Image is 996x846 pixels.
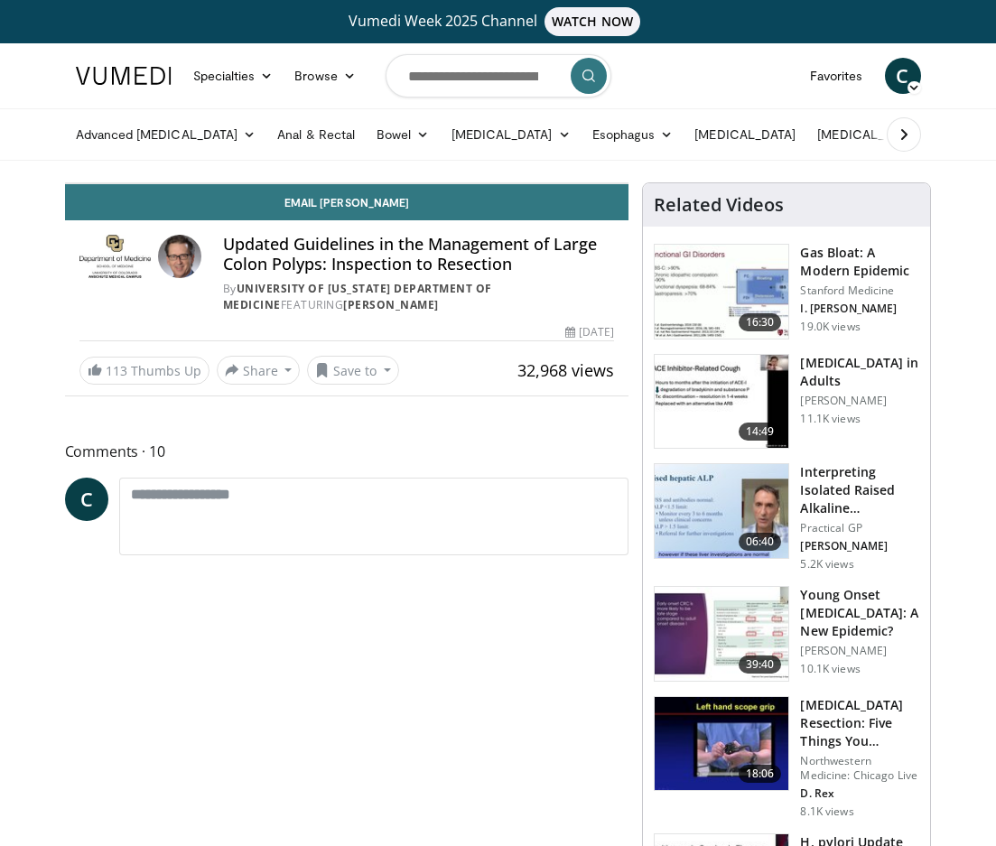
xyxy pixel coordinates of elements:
[182,58,284,94] a: Specialties
[800,754,919,783] p: Northwestern Medicine: Chicago Live
[65,440,629,463] span: Comments 10
[545,7,640,36] span: WATCH NOW
[800,557,853,572] p: 5.2K views
[565,324,614,340] div: [DATE]
[223,235,615,274] h4: Updated Guidelines in the Management of Large Colon Polyps: Inspection to Resection
[655,245,788,339] img: 480ec31d-e3c1-475b-8289-0a0659db689a.150x105_q85_crop-smart_upscale.jpg
[366,116,440,153] a: Bowel
[65,116,267,153] a: Advanced [MEDICAL_DATA]
[655,464,788,558] img: 6a4ee52d-0f16-480d-a1b4-8187386ea2ed.150x105_q85_crop-smart_upscale.jpg
[799,58,874,94] a: Favorites
[885,58,921,94] a: C
[79,235,151,278] img: University of Colorado Department of Medicine
[65,478,108,521] a: C
[800,354,919,390] h3: [MEDICAL_DATA] in Adults
[217,356,301,385] button: Share
[65,184,629,220] a: Email [PERSON_NAME]
[800,786,919,801] p: D. Rex
[800,539,919,553] p: [PERSON_NAME]
[800,394,919,408] p: [PERSON_NAME]
[582,116,684,153] a: Esophagus
[800,586,919,640] h3: Young Onset [MEDICAL_DATA]: A New Epidemic?
[654,463,919,572] a: 06:40 Interpreting Isolated Raised Alkaline Phosphatase Practical GP [PERSON_NAME] 5.2K views
[800,521,919,535] p: Practical GP
[739,533,782,551] span: 06:40
[806,116,947,153] a: [MEDICAL_DATA]
[800,696,919,750] h3: [MEDICAL_DATA] Resection: Five Things You Probably Are Not Doing but Should
[386,54,611,98] input: Search topics, interventions
[739,313,782,331] span: 16:30
[800,463,919,517] h3: Interpreting Isolated Raised Alkaline Phosphatase
[800,320,860,334] p: 19.0K views
[654,194,784,216] h4: Related Videos
[343,297,439,312] a: [PERSON_NAME]
[106,362,127,379] span: 113
[800,662,860,676] p: 10.1K views
[307,356,399,385] button: Save to
[655,697,788,791] img: 264924ef-8041-41fd-95c4-78b943f1e5b5.150x105_q85_crop-smart_upscale.jpg
[223,281,615,313] div: By FEATURING
[654,696,919,819] a: 18:06 [MEDICAL_DATA] Resection: Five Things You Probably Are Not Doing but Should Northwestern Me...
[654,586,919,682] a: 39:40 Young Onset [MEDICAL_DATA]: A New Epidemic? [PERSON_NAME] 10.1K views
[79,357,209,385] a: 113 Thumbs Up
[266,116,366,153] a: Anal & Rectal
[684,116,806,153] a: [MEDICAL_DATA]
[800,804,853,819] p: 8.1K views
[739,423,782,441] span: 14:49
[739,765,782,783] span: 18:06
[800,412,860,426] p: 11.1K views
[76,67,172,85] img: VuMedi Logo
[739,655,782,674] span: 39:40
[655,587,788,681] img: b23cd043-23fa-4b3f-b698-90acdd47bf2e.150x105_q85_crop-smart_upscale.jpg
[655,355,788,449] img: 11950cd4-d248-4755-8b98-ec337be04c84.150x105_q85_crop-smart_upscale.jpg
[800,302,919,316] p: I. [PERSON_NAME]
[65,7,932,36] a: Vumedi Week 2025 ChannelWATCH NOW
[284,58,367,94] a: Browse
[800,284,919,298] p: Stanford Medicine
[517,359,614,381] span: 32,968 views
[800,244,919,280] h3: Gas Bloat: A Modern Epidemic
[441,116,582,153] a: [MEDICAL_DATA]
[158,235,201,278] img: Avatar
[800,644,919,658] p: [PERSON_NAME]
[654,354,919,450] a: 14:49 [MEDICAL_DATA] in Adults [PERSON_NAME] 11.1K views
[654,244,919,339] a: 16:30 Gas Bloat: A Modern Epidemic Stanford Medicine I. [PERSON_NAME] 19.0K views
[223,281,492,312] a: University of [US_STATE] Department of Medicine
